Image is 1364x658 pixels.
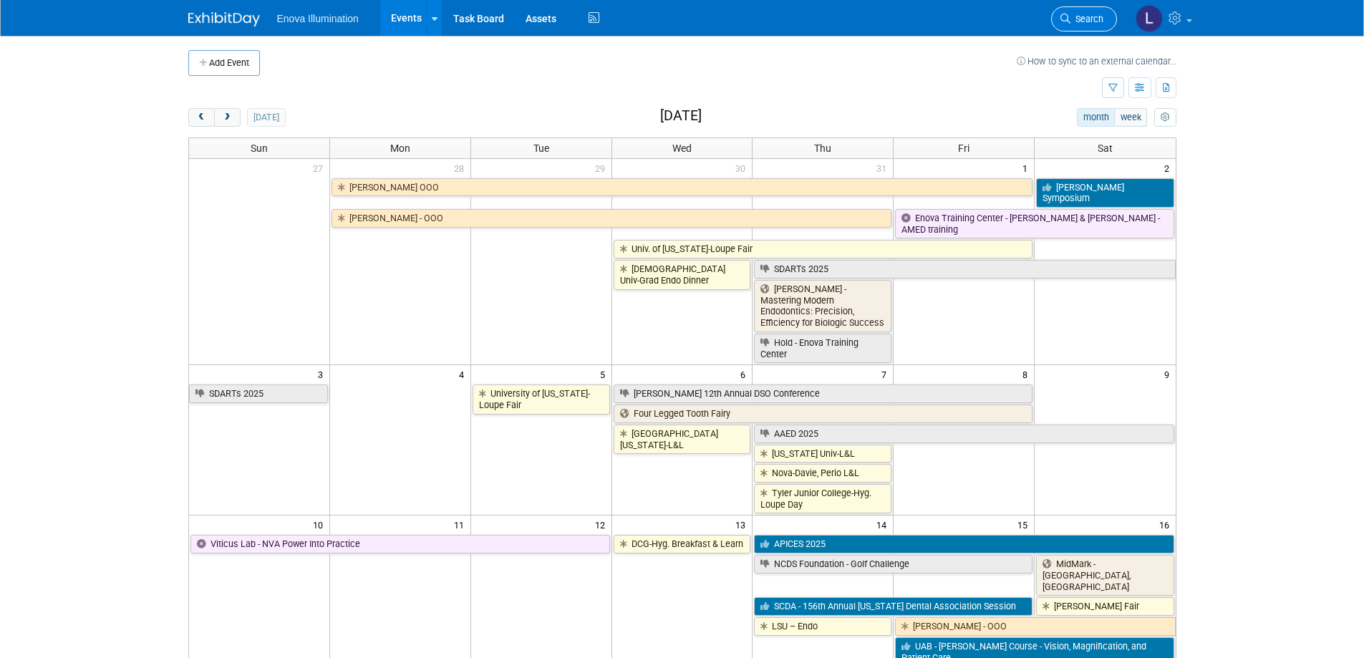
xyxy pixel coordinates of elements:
[599,365,611,383] span: 5
[614,405,1033,423] a: Four Legged Tooth Fairy
[1021,365,1034,383] span: 8
[189,384,328,403] a: SDARTs 2025
[190,535,610,553] a: Viticus Lab - NVA Power Into Practice
[453,159,470,177] span: 28
[311,159,329,177] span: 27
[311,516,329,533] span: 10
[473,384,610,414] a: University of [US_STATE]-Loupe Fair
[533,142,549,154] span: Tue
[188,12,260,26] img: ExhibitDay
[614,240,1033,258] a: Univ. of [US_STATE]-Loupe Fair
[754,535,1174,553] a: APICES 2025
[754,334,891,363] a: Hold - Enova Training Center
[594,159,611,177] span: 29
[390,142,410,154] span: Mon
[814,142,831,154] span: Thu
[880,365,893,383] span: 7
[1077,108,1115,127] button: month
[754,425,1174,443] a: AAED 2025
[734,159,752,177] span: 30
[614,425,751,454] a: [GEOGRAPHIC_DATA][US_STATE]-L&L
[614,535,751,553] a: DCG-Hyg. Breakfast & Learn
[332,209,891,228] a: [PERSON_NAME] - OOO
[458,365,470,383] span: 4
[895,617,1175,636] a: [PERSON_NAME] - OOO
[1036,178,1174,208] a: [PERSON_NAME] Symposium
[739,365,752,383] span: 6
[332,178,1032,197] a: [PERSON_NAME] OOO
[247,108,285,127] button: [DATE]
[754,484,891,513] a: Tyler Junior College-Hyg. Loupe Day
[614,384,1033,403] a: [PERSON_NAME] 12th Annual DSO Conference
[1051,6,1117,32] a: Search
[958,142,969,154] span: Fri
[214,108,241,127] button: next
[1158,516,1176,533] span: 16
[672,142,692,154] span: Wed
[1017,56,1176,67] a: How to sync to an external calendar...
[754,260,1175,279] a: SDARTs 2025
[188,108,215,127] button: prev
[277,13,359,24] span: Enova Illumination
[1161,113,1170,122] i: Personalize Calendar
[875,516,893,533] span: 14
[614,260,751,289] a: [DEMOGRAPHIC_DATA] Univ-Grad Endo Dinner
[734,516,752,533] span: 13
[1136,5,1163,32] img: Lucas Mlinarcik
[188,50,260,76] button: Add Event
[1036,555,1174,596] a: MidMark - [GEOGRAPHIC_DATA], [GEOGRAPHIC_DATA]
[594,516,611,533] span: 12
[754,464,891,483] a: Nova-Davie, Perio L&L
[1036,597,1174,616] a: [PERSON_NAME] Fair
[1098,142,1113,154] span: Sat
[316,365,329,383] span: 3
[754,445,891,463] a: [US_STATE] Univ-L&L
[453,516,470,533] span: 11
[754,555,1032,574] a: NCDS Foundation - Golf Challenge
[1016,516,1034,533] span: 15
[1163,159,1176,177] span: 2
[1154,108,1176,127] button: myCustomButton
[1021,159,1034,177] span: 1
[875,159,893,177] span: 31
[660,108,702,124] h2: [DATE]
[754,597,1032,616] a: SCDA - 156th Annual [US_STATE] Dental Association Session
[1114,108,1147,127] button: week
[895,209,1174,238] a: Enova Training Center - [PERSON_NAME] & [PERSON_NAME] - AMED training
[754,280,891,332] a: [PERSON_NAME] - Mastering Modern Endodontics: Precision, Efficiency for Biologic Success
[251,142,268,154] span: Sun
[754,617,891,636] a: LSU – Endo
[1163,365,1176,383] span: 9
[1070,14,1103,24] span: Search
